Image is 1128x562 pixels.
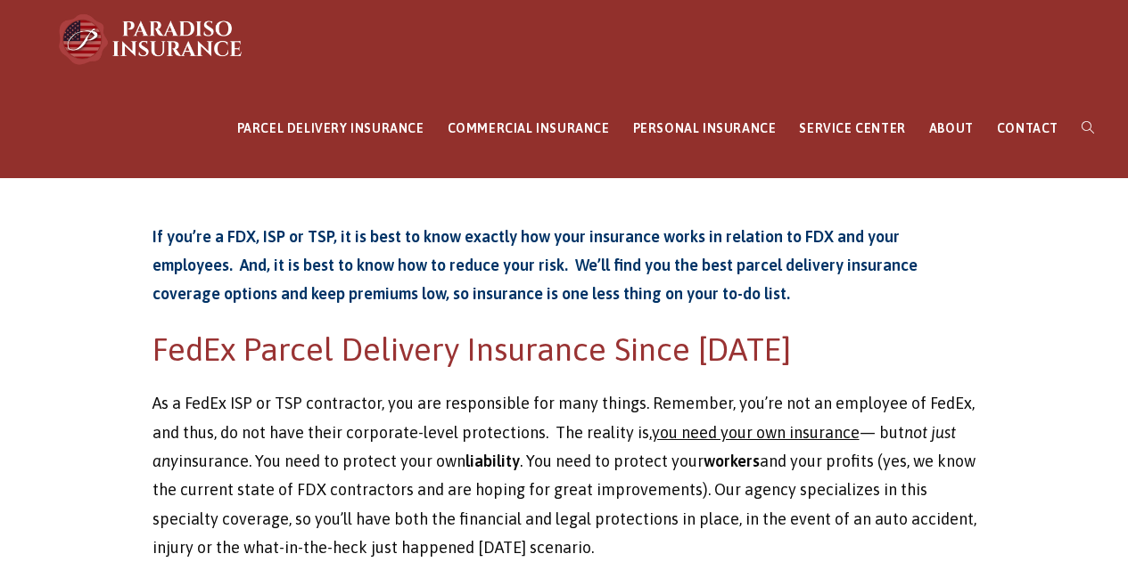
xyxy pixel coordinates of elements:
a: SERVICE CENTER [787,79,917,178]
span: CONTACT [997,121,1058,135]
span: COMMERCIAL INSURANCE [448,121,610,135]
a: CONTACT [985,79,1070,178]
a: ABOUT [918,79,985,178]
a: PERSONAL INSURANCE [622,79,788,178]
u: you need your own insurance [652,423,860,442]
span: PERSONAL INSURANCE [633,121,777,135]
strong: liability [465,452,520,470]
a: COMMERCIAL INSURANCE [436,79,622,178]
em: not just any [152,423,956,470]
strong: workers [704,452,760,470]
span: SERVICE CENTER [799,121,905,135]
span: PARCEL DELIVERY INSURANCE [237,121,424,135]
p: As a FedEx ISP or TSP contractor, you are responsible for many things. Remember, you’re not an em... [152,389,976,562]
img: Paradiso Insurance [54,12,250,66]
a: PARCEL DELIVERY INSURANCE [226,79,436,178]
span: ABOUT [929,121,974,135]
span: FedEx Parcel Delivery Insurance Since [DATE] [152,330,791,368]
strong: If you’re a FDX, ISP or TSP, it is best to know exactly how your insurance works in relation to F... [152,227,918,304]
